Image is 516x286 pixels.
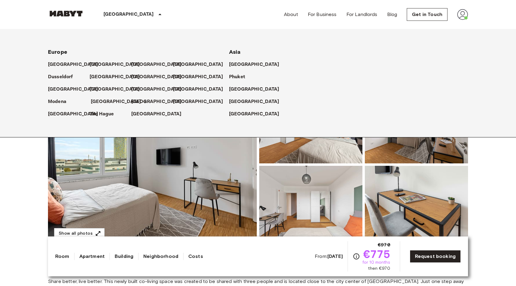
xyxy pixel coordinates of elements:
a: [GEOGRAPHIC_DATA] [173,73,229,81]
p: Modena [48,98,66,105]
a: Building [115,253,133,260]
a: Apartment [79,253,105,260]
button: Show all photos [54,228,105,239]
p: [GEOGRAPHIC_DATA] [131,111,182,118]
p: [GEOGRAPHIC_DATA] [173,61,223,68]
a: Costs [188,253,203,260]
p: [GEOGRAPHIC_DATA] [229,61,279,68]
a: [GEOGRAPHIC_DATA] [131,61,188,68]
a: Modena [48,98,72,105]
a: [GEOGRAPHIC_DATA] [91,98,147,105]
p: [GEOGRAPHIC_DATA] [90,73,140,81]
p: [GEOGRAPHIC_DATA] [229,111,279,118]
span: €775 [363,249,390,259]
a: Phuket [229,73,251,81]
p: [GEOGRAPHIC_DATA] [173,86,223,93]
a: [GEOGRAPHIC_DATA] [48,111,104,118]
span: then €970 [368,265,390,272]
a: [GEOGRAPHIC_DATA] [229,61,285,68]
p: [GEOGRAPHIC_DATA] [229,98,279,105]
p: [GEOGRAPHIC_DATA] [173,73,223,81]
a: [GEOGRAPHIC_DATA] [131,98,188,105]
a: [GEOGRAPHIC_DATA] [173,98,229,105]
a: [GEOGRAPHIC_DATA] [229,86,285,93]
a: Dusseldorf [48,73,79,81]
p: [GEOGRAPHIC_DATA] [90,61,140,68]
span: for 10 months [362,259,390,265]
a: About [284,11,298,18]
a: [GEOGRAPHIC_DATA] [131,111,188,118]
a: [GEOGRAPHIC_DATA] [173,86,229,93]
a: [GEOGRAPHIC_DATA] [48,61,104,68]
a: [GEOGRAPHIC_DATA] [90,61,146,68]
p: [GEOGRAPHIC_DATA] [90,86,140,93]
span: Asia [229,49,241,55]
p: [GEOGRAPHIC_DATA] [131,61,182,68]
a: [GEOGRAPHIC_DATA] [229,111,285,118]
span: €970 [378,241,390,249]
p: [GEOGRAPHIC_DATA] [131,98,182,105]
a: [GEOGRAPHIC_DATA] [173,61,229,68]
a: [GEOGRAPHIC_DATA] [90,86,146,93]
a: Get in Touch [407,8,448,21]
p: [GEOGRAPHIC_DATA] [91,98,141,105]
svg: Check cost overview for full price breakdown. Please note that discounts apply to new joiners onl... [353,253,360,260]
img: avatar [457,9,468,20]
a: For Landlords [346,11,377,18]
img: Habyt [48,11,84,17]
p: Phuket [229,73,245,81]
p: [GEOGRAPHIC_DATA] [131,73,182,81]
a: Room [55,253,69,260]
a: Request booking [410,250,461,263]
a: [GEOGRAPHIC_DATA] [48,86,104,93]
a: For Business [308,11,337,18]
span: From: [315,253,343,260]
a: [GEOGRAPHIC_DATA] [131,73,188,81]
img: Picture of unit DE-02-023-002-01HF [365,166,468,245]
a: The Hague [90,111,120,118]
img: Picture of unit DE-02-023-002-01HF [259,166,362,245]
a: [GEOGRAPHIC_DATA] [90,73,146,81]
p: Dusseldorf [48,73,73,81]
img: Marketing picture of unit DE-02-023-002-01HF [48,84,257,245]
p: [GEOGRAPHIC_DATA] [48,86,98,93]
b: [DATE] [327,253,343,259]
p: [GEOGRAPHIC_DATA] [229,86,279,93]
span: Europe [48,49,67,55]
a: [GEOGRAPHIC_DATA] [131,86,188,93]
p: The Hague [90,111,114,118]
p: [GEOGRAPHIC_DATA] [48,61,98,68]
a: Blog [387,11,397,18]
a: [GEOGRAPHIC_DATA] [229,98,285,105]
p: [GEOGRAPHIC_DATA] [104,11,154,18]
p: [GEOGRAPHIC_DATA] [48,111,98,118]
p: [GEOGRAPHIC_DATA] [173,98,223,105]
p: [GEOGRAPHIC_DATA] [131,86,182,93]
a: Neighborhood [143,253,178,260]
